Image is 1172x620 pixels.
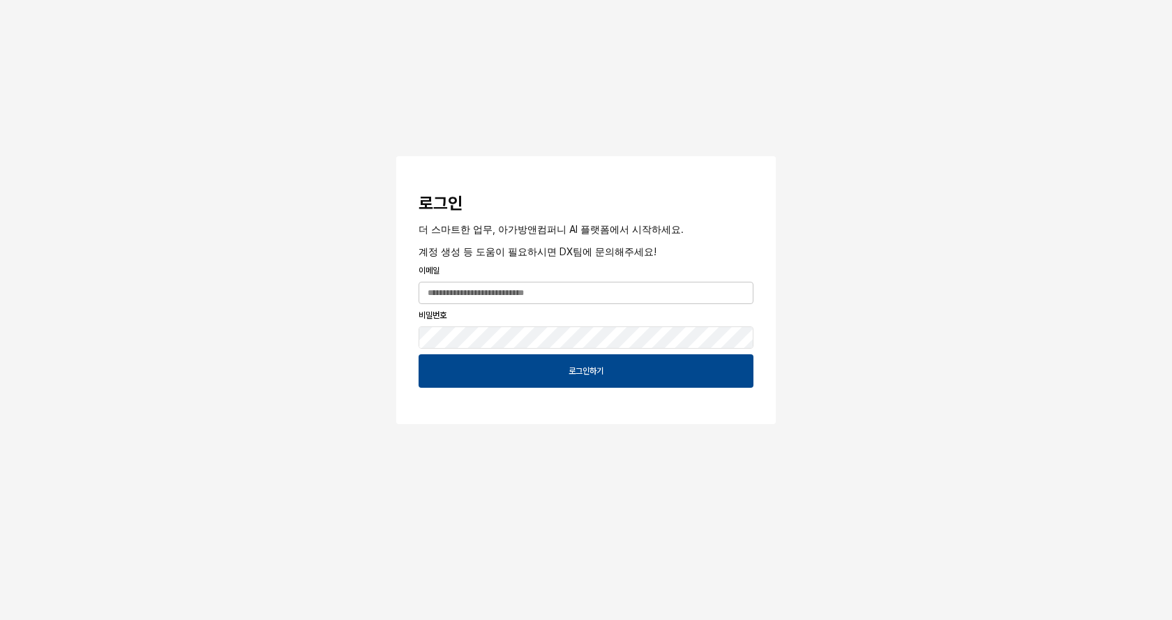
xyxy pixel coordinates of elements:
p: 더 스마트한 업무, 아가방앤컴퍼니 AI 플랫폼에서 시작하세요. [419,222,753,236]
p: 비밀번호 [419,309,753,322]
h3: 로그인 [419,194,753,213]
button: 로그인하기 [419,354,753,388]
p: 계정 생성 등 도움이 필요하시면 DX팀에 문의해주세요! [419,244,753,259]
p: 이메일 [419,264,753,277]
p: 로그인하기 [569,365,603,377]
